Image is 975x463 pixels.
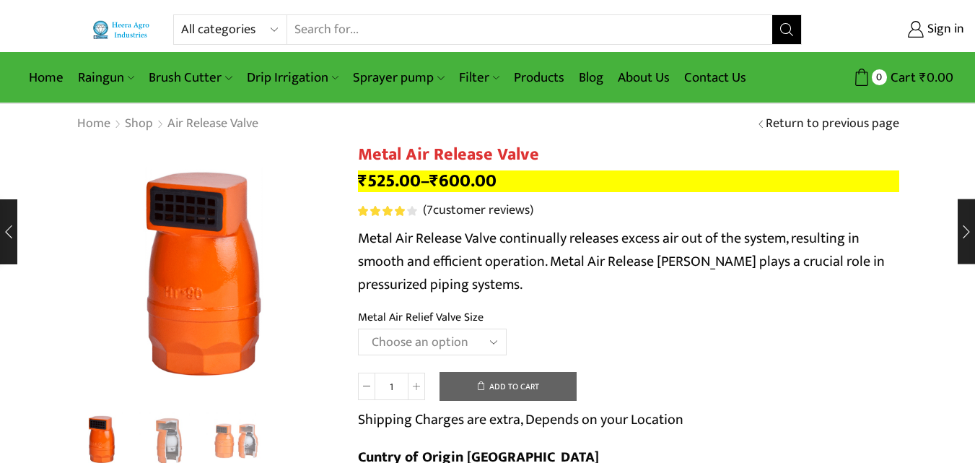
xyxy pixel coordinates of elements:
bdi: 0.00 [919,66,953,89]
p: Metal Air Release Valve continually releases excess air out of the system, resulting in smooth an... [358,227,899,296]
bdi: 525.00 [358,166,421,196]
input: Search for... [287,15,771,44]
bdi: 600.00 [429,166,497,196]
h1: Metal Air Release Valve [358,144,899,165]
a: Home [22,61,71,95]
a: About Us [611,61,677,95]
input: Product quantity [375,373,408,400]
span: Cart [887,68,916,87]
a: Raingun [71,61,141,95]
a: Contact Us [677,61,753,95]
a: Drip Irrigation [240,61,346,95]
span: 7 [358,206,419,216]
button: Add to cart [440,372,577,401]
a: Return to previous page [766,115,899,134]
a: 0 Cart ₹0.00 [816,64,953,91]
a: Shop [124,115,154,134]
span: 7 [427,199,433,221]
span: Sign in [924,20,964,39]
p: – [358,170,899,192]
span: 0 [872,69,887,85]
p: Shipping Charges are extra, Depends on your Location [358,408,683,431]
a: (7customer reviews) [423,202,533,220]
a: Brush Cutter [141,61,239,95]
span: ₹ [919,66,927,89]
a: Home [76,115,111,134]
nav: Breadcrumb [76,115,259,134]
a: Products [507,61,572,95]
img: Metal Air Release Valve [76,144,336,404]
div: Rated 4.14 out of 5 [358,206,416,216]
a: Sprayer pump [346,61,451,95]
span: ₹ [429,166,439,196]
a: Sign in [823,17,964,43]
span: Rated out of 5 based on customer ratings [358,206,406,216]
a: Blog [572,61,611,95]
a: Filter [452,61,507,95]
button: Search button [772,15,801,44]
a: Air Release Valve [167,115,259,134]
label: Metal Air Relief Valve Size [358,309,484,326]
div: 1 / 3 [76,144,336,404]
span: ₹ [358,166,367,196]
